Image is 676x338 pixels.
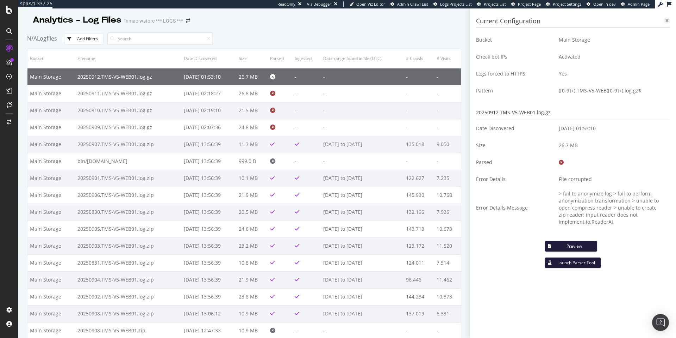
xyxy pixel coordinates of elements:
td: 10,768 [434,187,461,204]
td: 26.7 MB [553,137,670,154]
td: - [321,102,404,119]
div: Preview [557,243,591,249]
td: 20250831.TMS-V5-WEB01.log.zip [75,254,181,271]
td: - [292,153,321,170]
td: 23.2 MB [236,237,268,254]
td: > fail to anonymize log > fail to perform anonymization transformation > unable to open compress ... [553,188,670,228]
td: Date Discovered [476,120,553,137]
button: Launch Parser Tool [545,257,601,268]
a: Admin Page [621,1,650,7]
td: Main Storage [27,187,75,204]
td: [DATE] 01:53:10 [181,68,236,85]
td: - [321,68,404,85]
div: Add Filters [77,36,98,42]
td: Main Storage [27,68,75,85]
td: - [292,85,321,102]
td: 10.9 MB [236,305,268,322]
td: - [403,68,434,85]
td: [DATE] to [DATE] [321,170,404,187]
td: - [434,102,461,119]
td: [DATE] 13:56:39 [181,237,236,254]
td: 10.1 MB [236,170,268,187]
td: [DATE] 13:56:39 [181,153,236,170]
td: - [292,119,321,136]
th: # Visits [434,49,461,68]
th: Parsed [268,49,292,68]
th: # Crawls [403,49,434,68]
td: [DATE] to [DATE] [321,237,404,254]
a: Open Viz Editor [349,1,385,7]
td: 20250904.TMS-V5-WEB01.log.zip [75,271,181,288]
td: [DATE] 13:56:39 [181,136,236,153]
td: bin/[DOMAIN_NAME] [75,153,181,170]
td: Pattern [476,82,553,99]
td: [DATE] 13:56:39 [181,170,236,187]
div: Analytics - Log Files [33,14,121,26]
td: [DATE] to [DATE] [321,305,404,322]
td: 11,462 [434,271,461,288]
th: Size [236,49,268,68]
td: 20250902.TMS-V5-WEB01.log.zip [75,288,181,305]
td: Main Storage [27,204,75,221]
td: - [403,85,434,102]
div: ReadOnly: [277,1,296,7]
th: Ingested [292,49,321,68]
td: 20250830.TMS-V5-WEB01.log.zip [75,204,181,221]
td: Activated [553,48,670,65]
a: Admin Crawl List [390,1,428,7]
td: [DATE] 01:53:10 [553,120,670,137]
a: Project Page [511,1,541,7]
td: 9,050 [434,136,461,153]
th: Bucket [27,49,75,68]
td: Yes [553,65,670,82]
td: Main Storage [27,170,75,187]
td: 11,520 [434,237,461,254]
td: 96,446 [403,271,434,288]
td: [DATE] 13:56:39 [181,187,236,204]
td: Main Storage [27,305,75,322]
td: - [292,68,321,85]
div: Viz Debugger: [307,1,332,7]
td: 20250907.TMS-V5-WEB01.log.zip [75,136,181,153]
span: Open Viz Editor [356,1,385,7]
td: Error Details [476,171,553,188]
a: Open in dev [587,1,616,7]
td: 135,018 [403,136,434,153]
span: Projects List [484,1,506,7]
td: Bucket [476,31,553,48]
td: Logs forced to HTTPS [476,65,553,82]
span: Project Page [518,1,541,7]
button: Add Filters [64,33,104,44]
td: 7,936 [434,204,461,221]
span: Logs Projects List [440,1,472,7]
td: [DATE] to [DATE] [321,254,404,271]
td: Check bot IPs [476,48,553,65]
td: - [321,119,404,136]
td: 20250901.TMS-V5-WEB01.log.zip [75,170,181,187]
td: 20250911.TMS-V5-WEB01.log.gz [75,85,181,102]
td: [DATE] 13:56:39 [181,254,236,271]
th: Filename [75,49,181,68]
td: 20250910.TMS-V5-WEB01.log.gz [75,102,181,119]
td: - [292,102,321,119]
td: - [434,68,461,85]
td: [DATE] 02:18:27 [181,85,236,102]
td: [DATE] to [DATE] [321,221,404,237]
td: Main Storage [27,153,75,170]
td: 26.7 MB [236,68,268,85]
div: Open Intercom Messenger [652,314,669,331]
td: - [403,102,434,119]
td: Main Storage [553,31,670,48]
td: 10,373 [434,288,461,305]
td: Main Storage [27,288,75,305]
td: [DATE] 13:56:39 [181,221,236,237]
td: [DATE] to [DATE] [321,187,404,204]
span: N/A [27,35,37,42]
td: 21.5 MB [236,102,268,119]
span: Logfiles [37,35,57,42]
td: Main Storage [27,221,75,237]
td: - [321,153,404,170]
td: [DATE] to [DATE] [321,288,404,305]
a: Logs Projects List [433,1,472,7]
td: [DATE] 02:07:36 [181,119,236,136]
